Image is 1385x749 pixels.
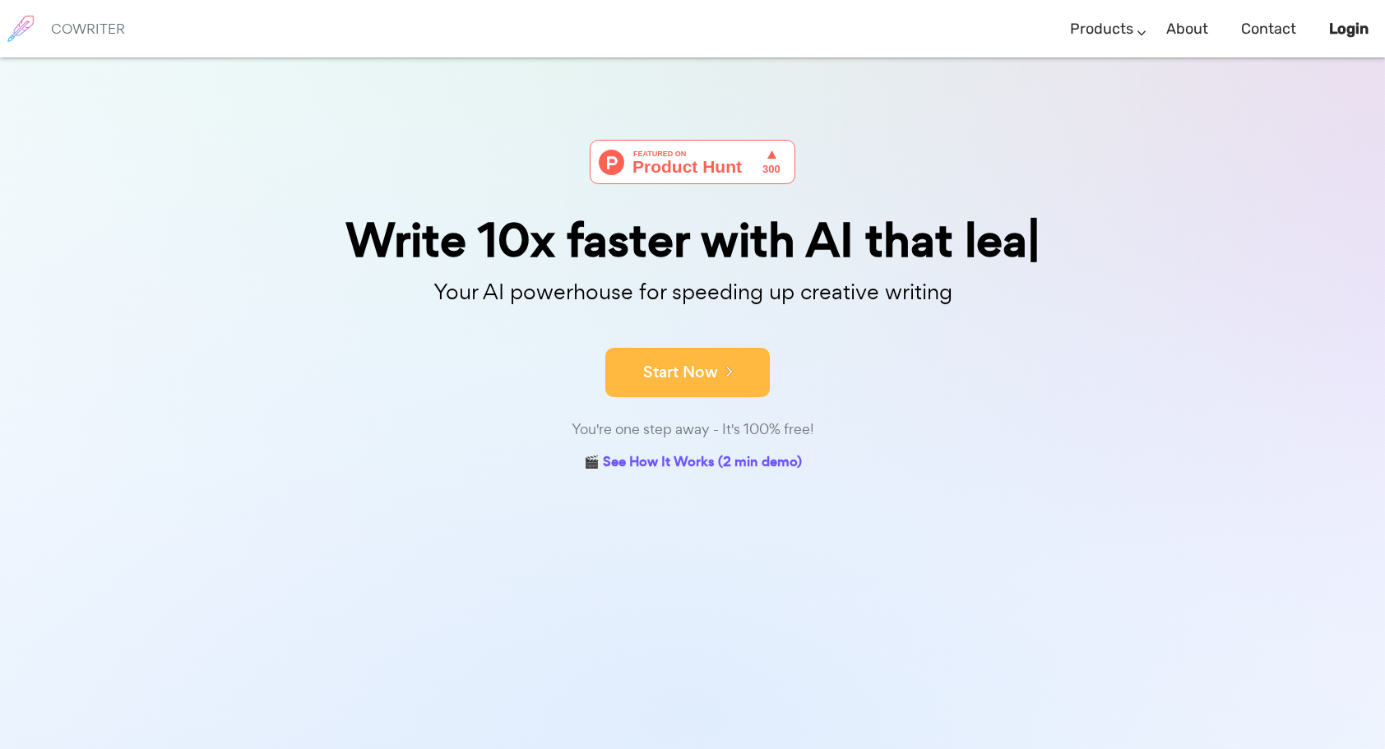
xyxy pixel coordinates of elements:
a: Login [1329,5,1369,53]
a: 🎬 See How It Works (2 min demo) [584,451,802,476]
div: Write 10x faster with AI that lea [281,217,1104,264]
a: Contact [1241,5,1296,53]
h6: COWRITER [51,21,125,36]
p: Your AI powerhouse for speeding up creative writing [281,275,1104,310]
b: Login [1329,20,1369,38]
a: Products [1070,5,1133,53]
a: About [1166,5,1208,53]
button: Start Now [605,348,770,397]
img: Cowriter - Your AI buddy for speeding up creative writing | Product Hunt [590,140,795,184]
div: You're one step away - It's 100% free! [281,418,1104,442]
